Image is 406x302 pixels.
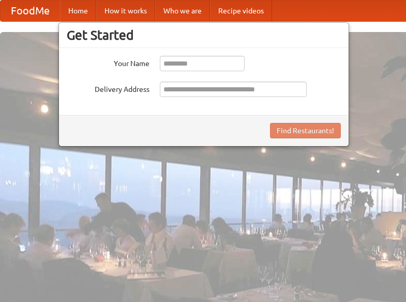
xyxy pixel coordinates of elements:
[210,1,272,21] a: Recipe videos
[155,1,210,21] a: Who we are
[270,123,341,138] button: Find Restaurants!
[67,27,341,43] h3: Get Started
[67,82,149,94] label: Delivery Address
[60,1,96,21] a: Home
[1,1,60,21] a: FoodMe
[67,56,149,69] label: Your Name
[96,1,155,21] a: How it works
